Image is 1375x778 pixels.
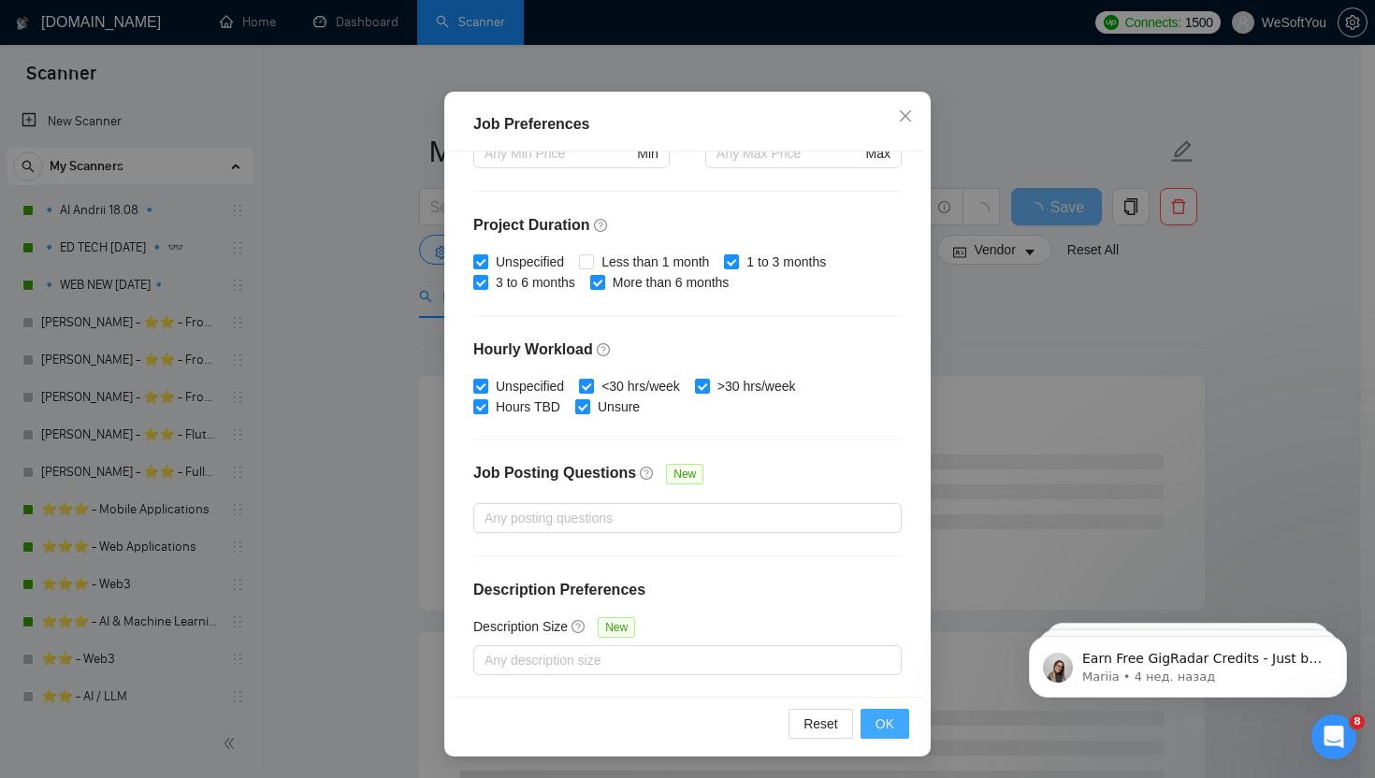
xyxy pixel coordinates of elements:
[590,396,647,417] span: Unsure
[666,464,703,484] span: New
[861,709,909,739] button: OK
[637,143,659,164] span: Min
[866,143,890,164] span: Max
[597,342,612,357] span: question-circle
[789,709,853,739] button: Reset
[880,92,931,142] button: Close
[594,376,687,396] span: <30 hrs/week
[473,339,902,361] h4: Hourly Workload
[1311,714,1356,759] iframe: Intercom live chat
[488,396,568,417] span: Hours TBD
[473,462,636,484] h4: Job Posting Questions
[473,113,902,136] div: Job Preferences
[670,138,705,191] div: -
[605,272,737,293] span: More than 6 months
[488,376,572,396] span: Unspecified
[803,713,838,734] span: Reset
[572,619,586,634] span: question-circle
[594,218,609,233] span: question-circle
[716,143,861,164] input: Any Max Price
[488,272,583,293] span: 3 to 6 months
[598,617,635,638] span: New
[640,466,655,481] span: question-circle
[1350,714,1365,729] span: 8
[710,376,803,396] span: >30 hrs/week
[473,616,568,637] h5: Description Size
[488,252,572,272] span: Unspecified
[473,214,902,237] h4: Project Duration
[485,143,633,164] input: Any Min Price
[876,713,894,734] span: OK
[739,252,833,272] span: 1 to 3 months
[473,579,902,601] h4: Description Preferences
[1001,597,1375,728] iframe: Intercom notifications сообщение
[594,252,716,272] span: Less than 1 month
[898,108,913,123] span: close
